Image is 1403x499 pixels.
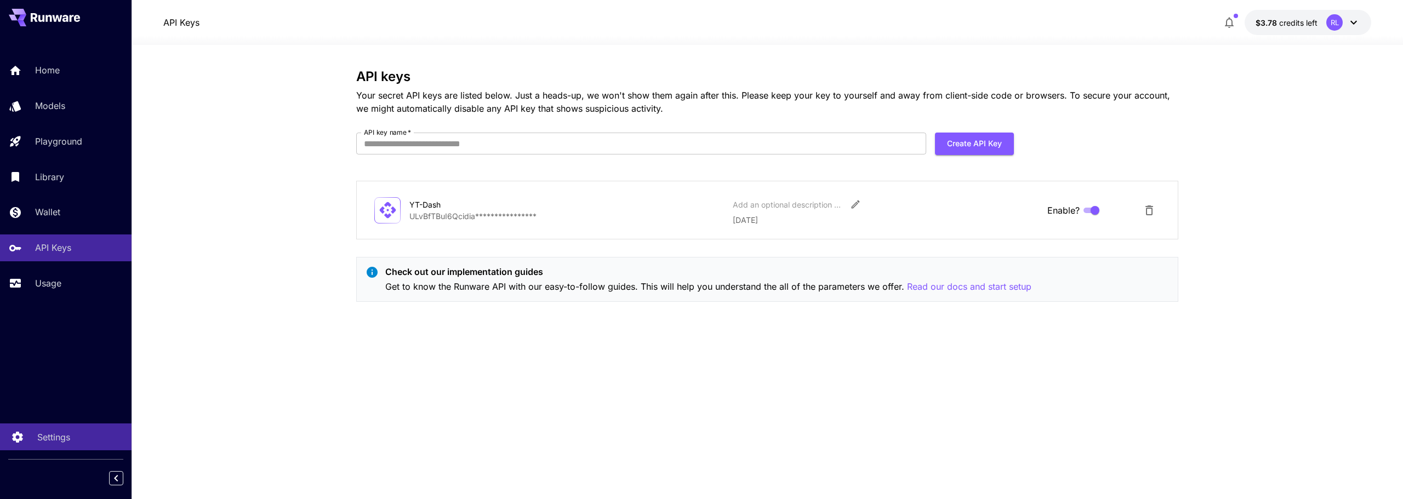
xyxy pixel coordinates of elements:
[35,205,60,219] p: Wallet
[109,471,123,485] button: Collapse sidebar
[935,133,1014,155] button: Create API Key
[1256,17,1318,28] div: $3.77881
[1047,204,1080,217] span: Enable?
[35,135,82,148] p: Playground
[1245,10,1371,35] button: $3.77881RL
[385,265,1031,278] p: Check out our implementation guides
[409,199,519,210] div: YT-Dash
[733,199,842,210] div: Add an optional description or comment
[1256,18,1279,27] span: $3.78
[35,64,60,77] p: Home
[1326,14,1343,31] div: RL
[35,99,65,112] p: Models
[356,69,1178,84] h3: API keys
[1138,199,1160,221] button: Delete API Key
[37,431,70,444] p: Settings
[35,241,71,254] p: API Keys
[733,214,1039,226] p: [DATE]
[385,280,1031,294] p: Get to know the Runware API with our easy-to-follow guides. This will help you understand the all...
[356,89,1178,115] p: Your secret API keys are listed below. Just a heads-up, we won't show them again after this. Plea...
[35,170,64,183] p: Library
[163,16,199,29] a: API Keys
[35,277,61,290] p: Usage
[117,468,132,488] div: Collapse sidebar
[907,280,1031,294] button: Read our docs and start setup
[1279,18,1318,27] span: credits left
[846,194,865,214] button: Edit
[364,128,411,137] label: API key name
[163,16,199,29] nav: breadcrumb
